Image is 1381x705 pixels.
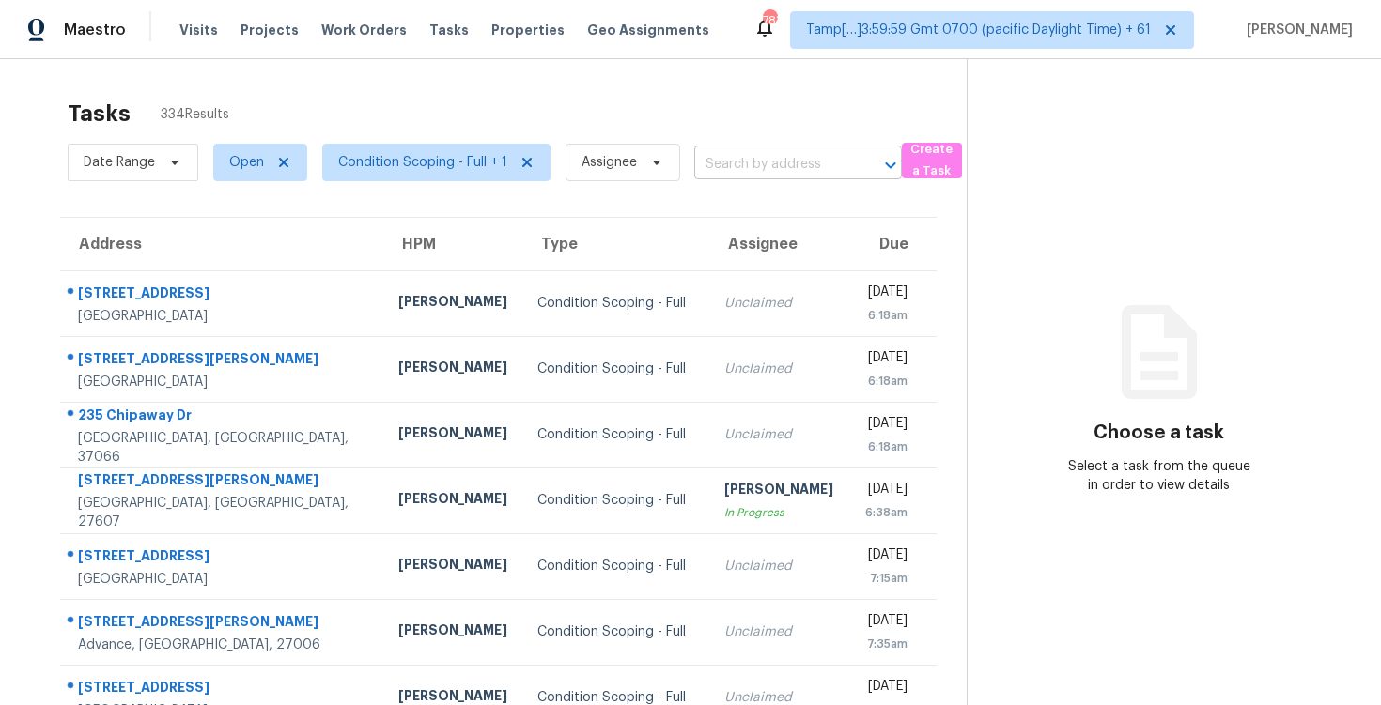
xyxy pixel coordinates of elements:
span: [PERSON_NAME] [1239,21,1353,39]
div: Unclaimed [724,360,833,378]
div: [GEOGRAPHIC_DATA] [78,307,368,326]
div: Condition Scoping - Full [537,294,694,313]
h3: Choose a task [1094,423,1224,442]
div: [STREET_ADDRESS] [78,546,368,570]
div: [GEOGRAPHIC_DATA] [78,570,368,589]
div: Unclaimed [724,557,833,575]
div: [GEOGRAPHIC_DATA], [GEOGRAPHIC_DATA], 27607 [78,494,368,531]
input: Search by address [694,150,849,179]
th: Address [60,218,383,270]
div: Condition Scoping - Full [537,491,694,510]
span: Work Orders [321,21,407,39]
span: 334 Results [161,105,229,124]
th: Type [522,218,709,270]
div: Condition Scoping - Full [537,622,694,641]
div: [PERSON_NAME] [398,358,507,381]
div: [DATE] [863,611,908,635]
div: [GEOGRAPHIC_DATA] [78,373,368,391]
div: [DATE] [863,348,908,372]
div: Condition Scoping - Full [537,557,694,575]
div: 7:15am [863,569,908,588]
div: [PERSON_NAME] [398,423,507,447]
div: 6:38am [863,503,908,522]
h2: Tasks [68,104,131,123]
div: 783 [763,11,776,30]
div: Condition Scoping - Full [537,425,694,444]
div: 6:18am [863,306,908,325]
div: [DATE] [863,414,908,437]
div: [DATE] [863,480,908,503]
button: Create a Task [902,143,962,178]
span: Projects [241,21,299,39]
span: Condition Scoping - Full + 1 [338,153,507,172]
div: [PERSON_NAME] [398,292,507,315]
span: Tasks [429,23,469,37]
div: [STREET_ADDRESS] [78,678,368,701]
span: Date Range [84,153,155,172]
div: [PERSON_NAME] [398,489,507,513]
div: [PERSON_NAME] [398,555,507,578]
div: [STREET_ADDRESS][PERSON_NAME] [78,349,368,373]
div: Advance, [GEOGRAPHIC_DATA], 27006 [78,636,368,654]
th: HPM [383,218,522,270]
span: Assignee [582,153,637,172]
span: Maestro [64,21,126,39]
div: 235 Chipaway Dr [78,406,368,429]
div: Unclaimed [724,425,833,444]
div: 6:18am [863,372,908,391]
span: Create a Task [911,139,953,182]
span: Open [229,153,264,172]
div: [STREET_ADDRESS][PERSON_NAME] [78,612,368,636]
th: Assignee [709,218,848,270]
div: 6:18am [863,437,908,456]
div: [PERSON_NAME] [398,621,507,644]
div: Select a task from the queue in order to view details [1063,457,1255,495]
span: Geo Assignments [587,21,709,39]
span: Properties [491,21,565,39]
span: Tamp[…]3:59:59 Gmt 0700 (pacific Daylight Time) + 61 [806,21,1151,39]
div: [DATE] [863,677,908,700]
div: [STREET_ADDRESS] [78,284,368,307]
div: Unclaimed [724,294,833,313]
div: [GEOGRAPHIC_DATA], [GEOGRAPHIC_DATA], 37066 [78,429,368,467]
div: [DATE] [863,545,908,569]
div: [PERSON_NAME] [724,480,833,503]
button: Open [877,152,904,178]
th: Due [848,218,937,270]
div: [DATE] [863,283,908,306]
div: Unclaimed [724,622,833,641]
div: In Progress [724,503,833,522]
span: Visits [179,21,218,39]
div: Condition Scoping - Full [537,360,694,378]
div: 7:35am [863,635,908,653]
div: [STREET_ADDRESS][PERSON_NAME] [78,470,368,494]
